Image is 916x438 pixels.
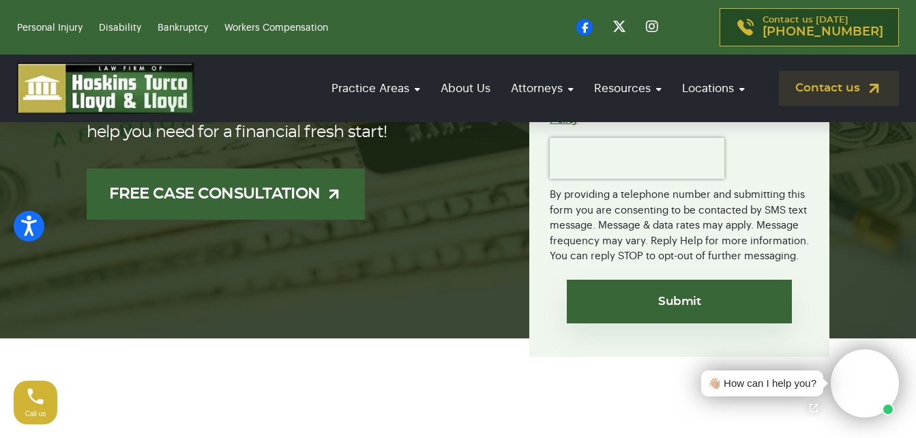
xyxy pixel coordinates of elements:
[325,69,427,108] a: Practice Areas
[550,138,724,179] iframe: reCAPTCHA
[504,69,580,108] a: Attorneys
[87,169,366,220] a: FREE CASE CONSULTATION
[25,410,46,418] span: Call us
[779,71,899,106] a: Contact us
[158,23,208,33] a: Bankruptcy
[224,23,328,33] a: Workers Compensation
[17,23,83,33] a: Personal Injury
[99,23,141,33] a: Disability
[708,376,816,392] div: 👋🏼 How can I help you?
[550,179,809,265] div: By providing a telephone number and submitting this form you are consenting to be contacted by SM...
[720,8,899,46] a: Contact us [DATE][PHONE_NUMBER]
[325,186,342,203] img: arrow-up-right-light.svg
[763,25,883,39] span: [PHONE_NUMBER]
[17,63,194,114] img: logo
[675,69,752,108] a: Locations
[587,69,668,108] a: Resources
[434,69,497,108] a: About Us
[799,394,828,422] a: Open chat
[763,16,883,39] p: Contact us [DATE]
[567,280,792,323] input: Submit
